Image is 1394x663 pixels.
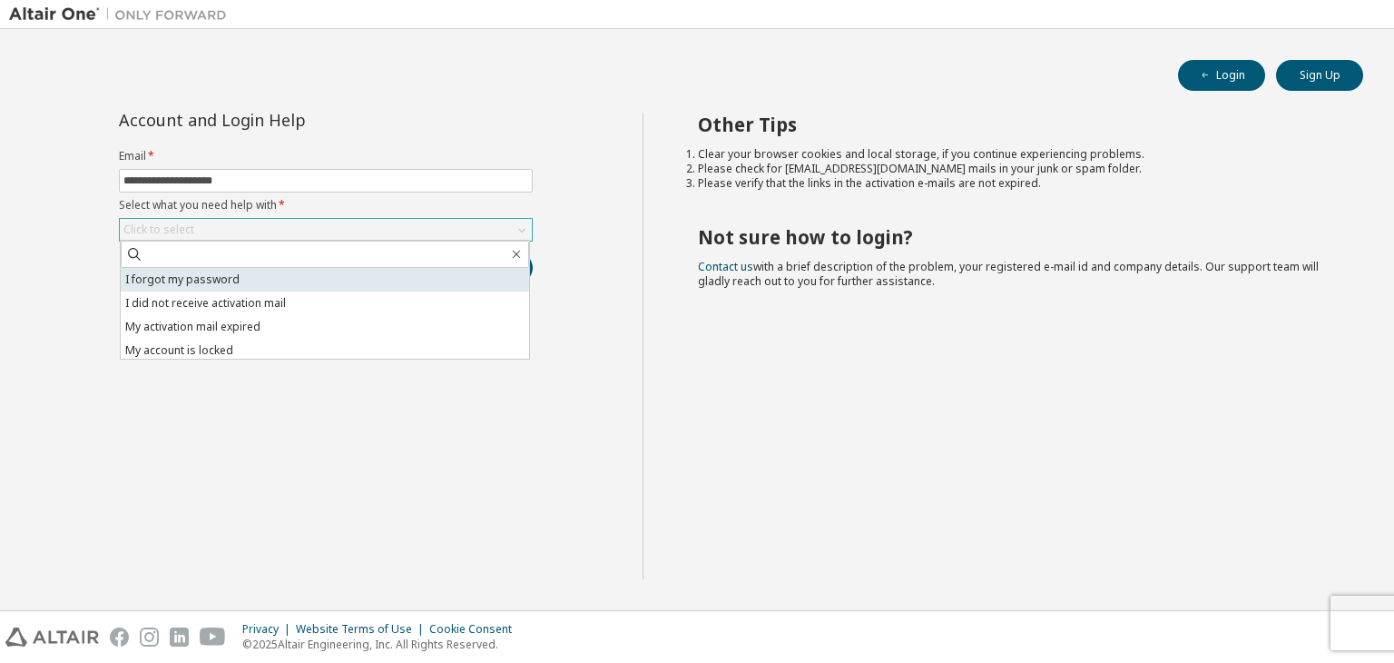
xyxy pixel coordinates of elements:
div: Website Terms of Use [296,622,429,637]
div: Click to select [120,219,532,241]
h2: Not sure how to login? [698,225,1331,249]
h2: Other Tips [698,113,1331,136]
li: I forgot my password [121,268,529,292]
img: instagram.svg [140,628,159,647]
label: Select what you need help with [119,198,533,213]
img: youtube.svg [200,628,226,647]
button: Login [1178,60,1265,91]
a: Contact us [698,259,753,274]
li: Clear your browser cookies and local storage, if you continue experiencing problems. [698,147,1331,162]
div: Cookie Consent [429,622,523,637]
img: Altair One [9,5,236,24]
li: Please check for [EMAIL_ADDRESS][DOMAIN_NAME] mails in your junk or spam folder. [698,162,1331,176]
li: Please verify that the links in the activation e-mails are not expired. [698,176,1331,191]
div: Account and Login Help [119,113,450,127]
img: facebook.svg [110,628,129,647]
p: © 2025 Altair Engineering, Inc. All Rights Reserved. [242,637,523,652]
img: altair_logo.svg [5,628,99,647]
img: linkedin.svg [170,628,189,647]
label: Email [119,149,533,163]
span: with a brief description of the problem, your registered e-mail id and company details. Our suppo... [698,259,1319,289]
div: Privacy [242,622,296,637]
div: Click to select [123,223,194,237]
button: Sign Up [1276,60,1363,91]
